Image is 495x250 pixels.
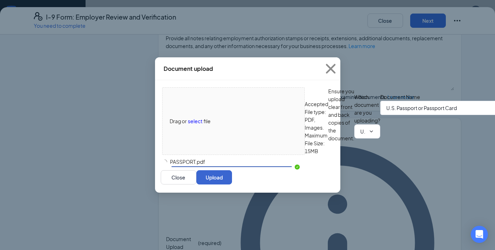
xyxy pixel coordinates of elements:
button: Close [161,170,196,184]
div: Open Intercom Messenger [471,226,488,243]
span: Drag orselectfile [163,88,304,155]
span: check-circle [295,165,300,170]
span: PASSPORT.pdf [167,158,296,166]
span: Which document are you uploading? [354,93,380,124]
div: Document upload [164,65,213,73]
button: Close [321,57,340,80]
span: Accepted File type: PDF, Images. Maximum File Size: 15MB [305,100,328,155]
input: Select document type [360,127,366,135]
span: file [203,117,211,125]
svg: ChevronDown [368,129,374,134]
svg: Cross [321,59,340,78]
button: Upload [196,170,232,184]
span: Ensure you upload clear front and back copies of the document. [328,87,354,155]
span: Drag or [170,117,187,125]
span: select [188,117,202,125]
